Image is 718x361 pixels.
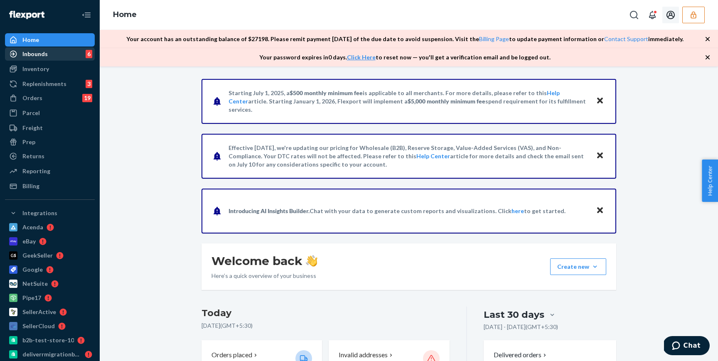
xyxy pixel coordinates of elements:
[5,121,95,135] a: Freight
[5,47,95,61] a: Inbounds6
[5,150,95,163] a: Returns
[479,35,509,42] a: Billing Page
[408,98,485,105] span: $5,000 monthly minimum fee
[662,7,679,23] button: Open account menu
[644,7,661,23] button: Open notifications
[22,167,50,175] div: Reporting
[259,53,551,61] p: Your password expires in 0 days . to reset now — you'll get a verification email and be logged out.
[113,10,137,19] a: Home
[664,336,710,357] iframe: Opens a widget where you can chat to one of our agents
[511,207,524,214] a: here
[5,33,95,47] a: Home
[22,280,48,288] div: NetSuite
[22,50,48,58] div: Inbounds
[5,235,95,248] a: eBay
[22,308,56,316] div: SellerActive
[5,249,95,262] a: GeekSeller
[211,253,317,268] h1: Welcome back
[5,106,95,120] a: Parcel
[702,160,718,202] button: Help Center
[22,138,35,146] div: Prep
[202,307,450,320] h3: Today
[22,36,39,44] div: Home
[550,258,606,275] button: Create new
[290,89,363,96] span: $500 monthly minimum fee
[5,348,95,361] a: deliverrmigrationbasictest
[5,305,95,319] a: SellerActive
[202,322,450,330] p: [DATE] ( GMT+5:30 )
[5,319,95,333] a: SellerCloud
[494,350,548,360] button: Delivered orders
[22,336,74,344] div: b2b-test-store-10
[5,291,95,305] a: Pipe17
[5,77,95,91] a: Replenishments3
[5,91,95,105] a: Orders19
[229,207,566,215] p: Chat with your data to generate custom reports and visualizations. Click to get started.
[22,350,81,359] div: deliverrmigrationbasictest
[484,308,544,321] div: Last 30 days
[22,265,43,274] div: Google
[604,35,648,42] a: Contact Support
[229,144,588,169] p: Effective [DATE], we're updating our pricing for Wholesale (B2B), Reserve Storage, Value-Added Se...
[211,350,252,360] p: Orders placed
[5,263,95,276] a: Google
[416,152,450,160] a: Help Center
[22,251,53,260] div: GeekSeller
[9,11,44,19] img: Flexport logo
[86,50,92,58] div: 6
[22,109,40,117] div: Parcel
[22,237,36,246] div: eBay
[5,221,95,234] a: Acenda
[5,277,95,290] a: NetSuite
[626,7,642,23] button: Open Search Box
[22,124,43,132] div: Freight
[22,223,43,231] div: Acenda
[595,150,605,162] button: Close
[5,165,95,178] a: Reporting
[78,7,95,23] button: Close Navigation
[22,152,44,160] div: Returns
[211,272,317,280] p: Here’s a quick overview of your business
[106,3,143,27] ol: breadcrumbs
[22,94,42,102] div: Orders
[86,80,92,88] div: 3
[5,206,95,220] button: Integrations
[339,350,388,360] p: Invalid addresses
[22,182,39,190] div: Billing
[22,65,49,73] div: Inventory
[5,135,95,149] a: Prep
[595,205,605,217] button: Close
[22,322,55,330] div: SellerCloud
[484,323,558,331] p: [DATE] - [DATE] ( GMT+5:30 )
[5,179,95,193] a: Billing
[5,62,95,76] a: Inventory
[5,334,95,347] a: b2b-test-store-10
[22,209,57,217] div: Integrations
[22,294,41,302] div: Pipe17
[595,95,605,107] button: Close
[229,207,310,214] span: Introducing AI Insights Builder.
[306,255,317,267] img: hand-wave emoji
[126,35,684,43] p: Your account has an outstanding balance of $ 27198 . Please remit payment [DATE] of the due date ...
[347,54,376,61] a: Click Here
[82,94,92,102] div: 19
[229,89,588,114] p: Starting July 1, 2025, a is applicable to all merchants. For more details, please refer to this a...
[22,80,66,88] div: Replenishments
